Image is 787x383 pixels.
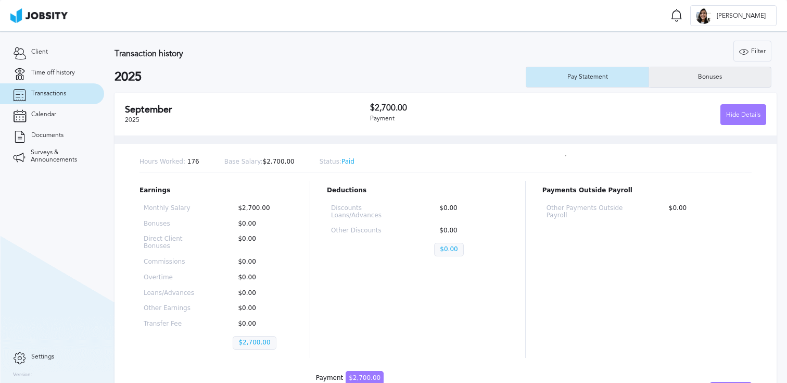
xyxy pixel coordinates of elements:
[144,305,199,312] p: Other Earnings
[331,227,401,234] p: Other Discounts
[320,158,341,165] span: Status:
[233,290,289,297] p: $0.00
[696,8,712,24] div: Y
[144,258,199,266] p: Commissions
[144,274,199,281] p: Overtime
[31,90,66,97] span: Transactions
[139,158,199,166] p: 176
[233,274,289,281] p: $0.00
[526,67,649,88] button: Pay Statement
[31,353,54,361] span: Settings
[649,67,771,88] button: Bonuses
[734,41,771,62] div: Filter
[233,320,289,328] p: $0.00
[721,105,766,126] div: Hide Details
[327,187,509,194] p: Deductions
[720,104,766,125] button: Hide Details
[434,227,504,234] p: $0.00
[115,49,474,58] h3: Transaction history
[542,187,752,194] p: Payments Outside Payroll
[693,73,727,81] div: Bonuses
[690,5,777,26] button: Y[PERSON_NAME]
[144,320,199,328] p: Transfer Fee
[144,220,199,228] p: Bonuses
[31,48,48,56] span: Client
[547,205,630,219] p: Other Payments Outside Payroll
[224,158,295,166] p: $2,700.00
[10,8,68,23] img: ab4bad089aa723f57921c736e9817d99.png
[233,236,289,250] p: $0.00
[115,70,526,84] h2: 2025
[434,243,463,256] p: $0.00
[370,103,568,113] h3: $2,700.00
[31,69,75,77] span: Time off history
[434,205,504,219] p: $0.00
[139,158,185,165] span: Hours Worked:
[224,158,263,165] span: Base Salary:
[144,205,199,212] p: Monthly Salary
[733,41,771,61] button: Filter
[13,372,32,378] label: Version:
[125,104,370,115] h2: September
[233,336,276,350] p: $2,700.00
[31,132,64,139] span: Documents
[144,236,199,250] p: Direct Client Bonuses
[139,187,293,194] p: Earnings
[233,205,289,212] p: $2,700.00
[562,73,613,81] div: Pay Statement
[233,220,289,228] p: $0.00
[664,205,747,219] p: $0.00
[233,258,289,266] p: $0.00
[31,149,91,164] span: Surveys & Announcements
[144,290,199,297] p: Loans/Advances
[370,115,568,122] div: Payment
[320,158,354,166] p: Paid
[31,111,56,118] span: Calendar
[125,116,139,123] span: 2025
[331,205,401,219] p: Discounts Loans/Advances
[316,375,384,382] div: Payment
[233,305,289,312] p: $0.00
[712,13,771,20] span: [PERSON_NAME]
